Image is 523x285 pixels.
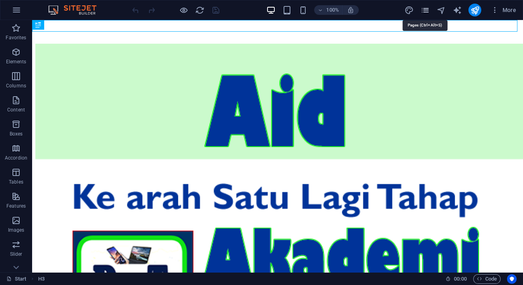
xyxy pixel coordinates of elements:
[5,155,27,161] p: Accordion
[454,274,466,284] span: 00 00
[347,6,354,14] i: On resize automatically adjust zoom level to fit chosen device.
[404,5,414,15] button: design
[195,6,204,15] i: Reload page
[38,274,45,284] nav: breadcrumb
[436,5,446,15] button: navigator
[8,227,25,233] p: Images
[491,6,516,14] span: More
[326,5,339,15] h6: 100%
[314,5,343,15] button: 100%
[46,5,106,15] img: Editor Logo
[179,5,188,15] button: Click here to leave preview mode and continue editing
[7,107,25,113] p: Content
[460,276,461,282] span: :
[452,5,462,15] button: text_generator
[10,251,22,257] p: Slider
[10,131,23,137] p: Boxes
[195,5,204,15] button: reload
[470,6,479,15] i: Publish
[452,6,462,15] i: AI Writer
[38,274,45,284] span: Click to select. Double-click to edit
[436,6,445,15] i: Navigator
[6,34,26,41] p: Favorites
[6,203,26,209] p: Features
[9,179,23,185] p: Tables
[488,4,519,16] button: More
[6,59,27,65] p: Elements
[445,274,467,284] h6: Session time
[6,274,27,284] a: Click to cancel selection. Double-click to open Pages
[468,4,481,16] button: publish
[507,274,517,284] button: Usercentrics
[404,6,413,15] i: Design (Ctrl+Alt+Y)
[473,274,501,284] button: Code
[420,5,430,15] button: pages
[477,274,497,284] span: Code
[6,83,26,89] p: Columns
